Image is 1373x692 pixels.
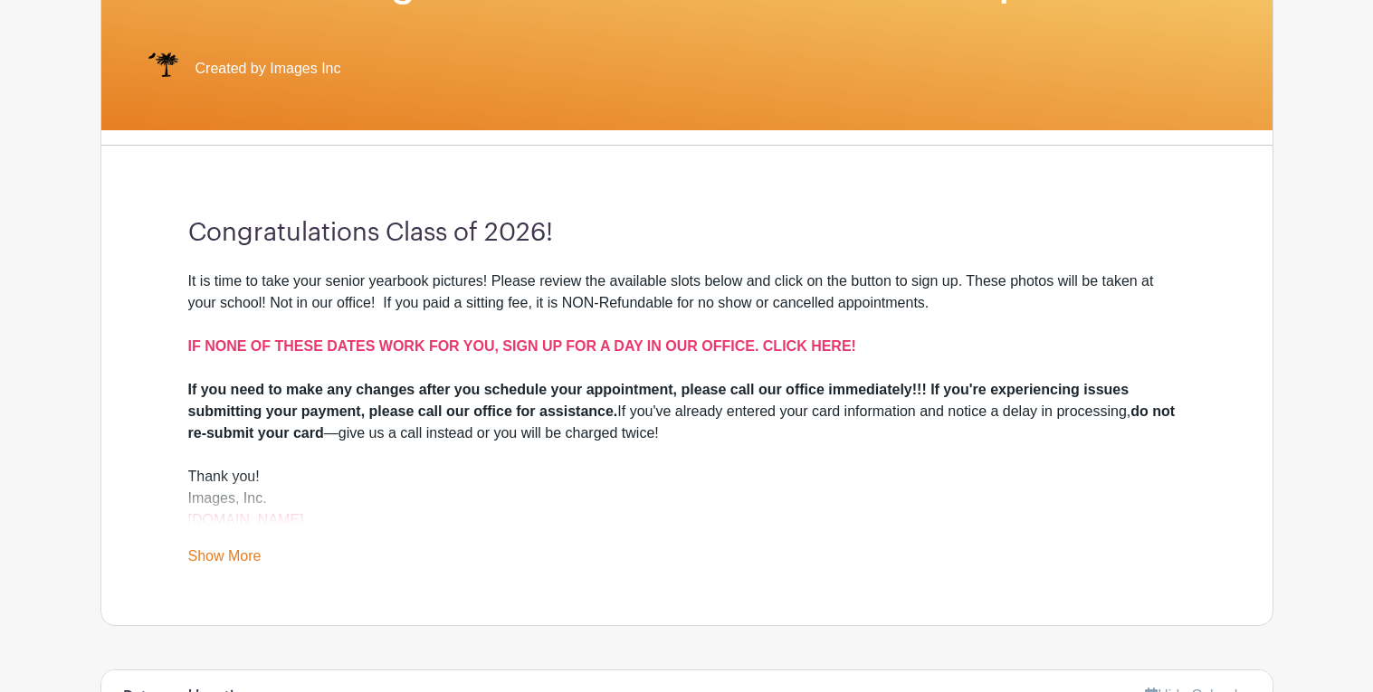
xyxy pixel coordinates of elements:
[188,403,1176,441] strong: do not re-submit your card
[188,218,1186,249] h3: Congratulations Class of 2026!
[188,466,1186,488] div: Thank you!
[188,512,304,527] a: [DOMAIN_NAME]
[188,379,1186,444] div: If you've already entered your card information and notice a delay in processing, —give us a call...
[188,270,1186,379] div: It is time to take your senior yearbook pictures! Please review the available slots below and cli...
[195,58,341,80] span: Created by Images Inc
[188,488,1186,531] div: Images, Inc.
[188,338,856,354] a: IF NONE OF THESE DATES WORK FOR YOU, SIGN UP FOR A DAY IN OUR OFFICE. CLICK HERE!
[188,548,262,571] a: Show More
[188,382,1130,419] strong: If you need to make any changes after you schedule your appointment, please call our office immed...
[145,51,181,87] img: IMAGES%20logo%20transparenT%20PNG%20s.png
